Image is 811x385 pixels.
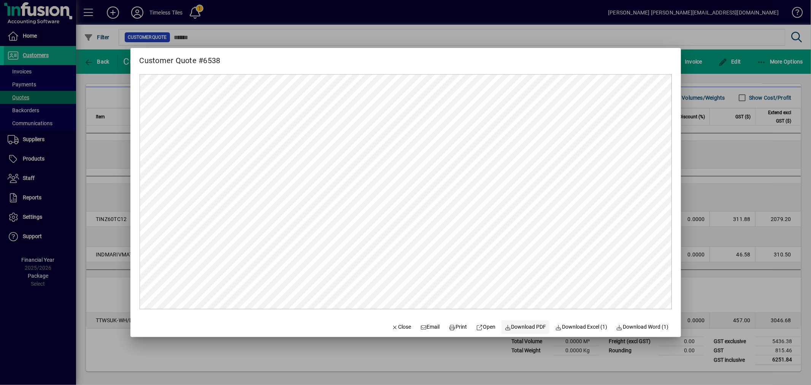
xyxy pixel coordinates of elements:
[502,320,549,334] a: Download PDF
[389,320,414,334] button: Close
[446,320,470,334] button: Print
[473,320,499,334] a: Open
[392,323,411,331] span: Close
[420,323,440,331] span: Email
[555,323,608,331] span: Download Excel (1)
[476,323,496,331] span: Open
[505,323,546,331] span: Download PDF
[417,320,443,334] button: Email
[449,323,467,331] span: Print
[130,48,230,67] h2: Customer Quote #6538
[613,320,672,334] button: Download Word (1)
[616,323,669,331] span: Download Word (1)
[552,320,611,334] button: Download Excel (1)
